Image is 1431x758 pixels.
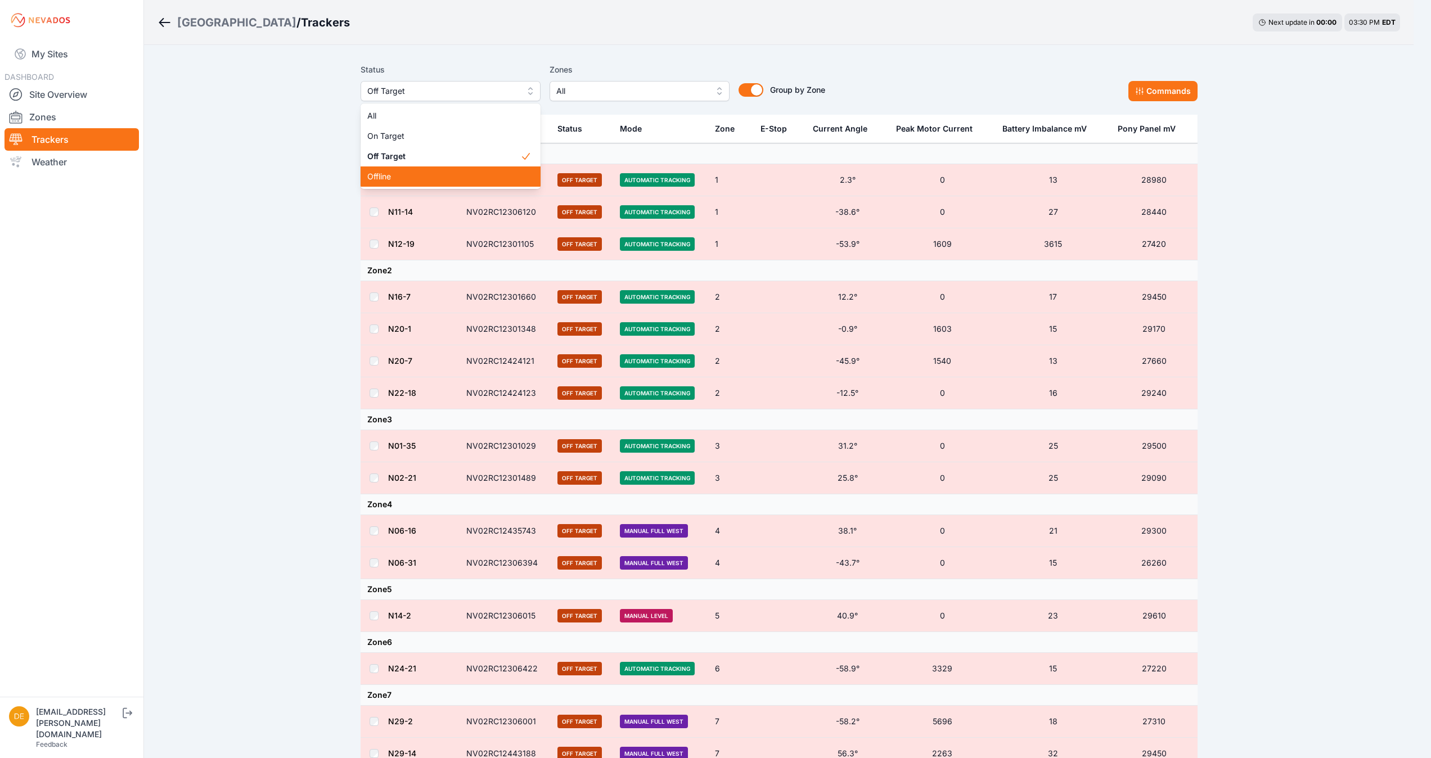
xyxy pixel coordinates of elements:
div: Off Target [361,103,541,189]
span: On Target [367,130,520,142]
span: All [367,110,520,121]
span: Offline [367,171,520,182]
span: Off Target [367,151,520,162]
button: Off Target [361,81,541,101]
span: Off Target [367,84,518,98]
